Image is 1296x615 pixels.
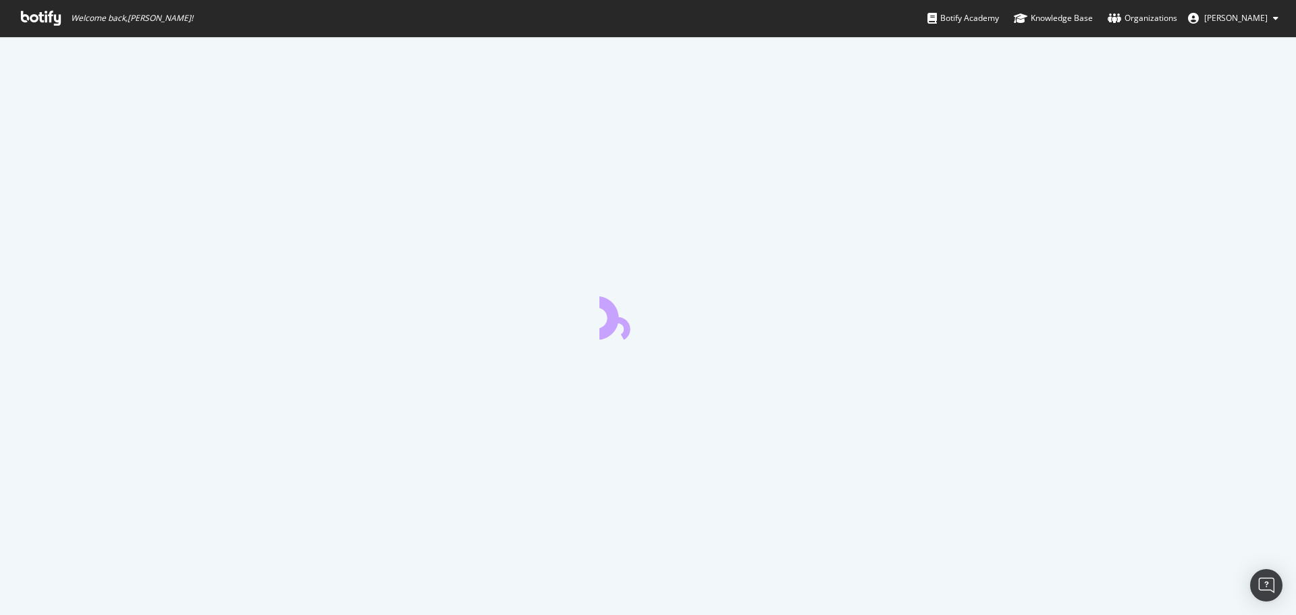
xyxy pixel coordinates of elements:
[1204,12,1268,24] span: Tom Duncombe
[599,291,697,340] div: animation
[1014,11,1093,25] div: Knowledge Base
[1177,7,1289,29] button: [PERSON_NAME]
[1108,11,1177,25] div: Organizations
[71,13,193,24] span: Welcome back, [PERSON_NAME] !
[1250,569,1282,601] div: Open Intercom Messenger
[927,11,999,25] div: Botify Academy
